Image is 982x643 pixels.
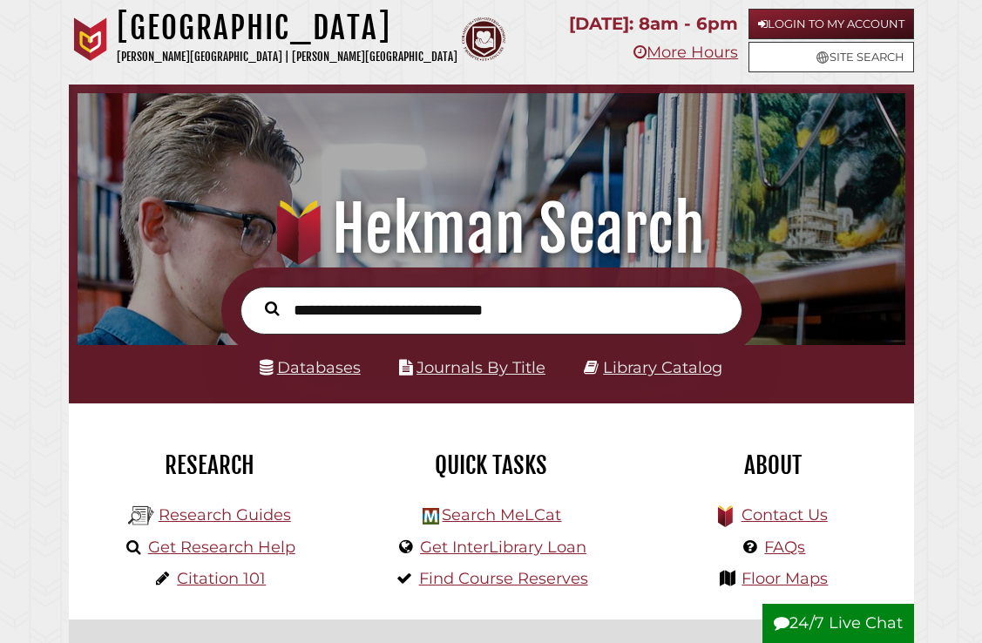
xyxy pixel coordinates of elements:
[148,538,295,557] a: Get Research Help
[603,358,722,377] a: Library Catalog
[645,450,900,480] h2: About
[742,505,828,525] a: Contact Us
[419,569,588,588] a: Find Course Reserves
[742,569,828,588] a: Floor Maps
[82,450,337,480] h2: Research
[69,17,112,61] img: Calvin University
[117,9,457,47] h1: [GEOGRAPHIC_DATA]
[748,9,914,39] a: Login to My Account
[420,538,586,557] a: Get InterLibrary Loan
[423,508,439,525] img: Hekman Library Logo
[764,538,805,557] a: FAQs
[569,9,738,39] p: [DATE]: 8am - 6pm
[177,569,266,588] a: Citation 101
[256,298,288,321] button: Search
[117,47,457,67] p: [PERSON_NAME][GEOGRAPHIC_DATA] | [PERSON_NAME][GEOGRAPHIC_DATA]
[633,43,738,62] a: More Hours
[265,301,280,316] i: Search
[260,358,361,377] a: Databases
[128,503,154,529] img: Hekman Library Logo
[91,191,890,267] h1: Hekman Search
[363,450,619,480] h2: Quick Tasks
[748,42,914,72] a: Site Search
[462,17,505,61] img: Calvin Theological Seminary
[442,505,561,525] a: Search MeLCat
[159,505,291,525] a: Research Guides
[417,358,545,377] a: Journals By Title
